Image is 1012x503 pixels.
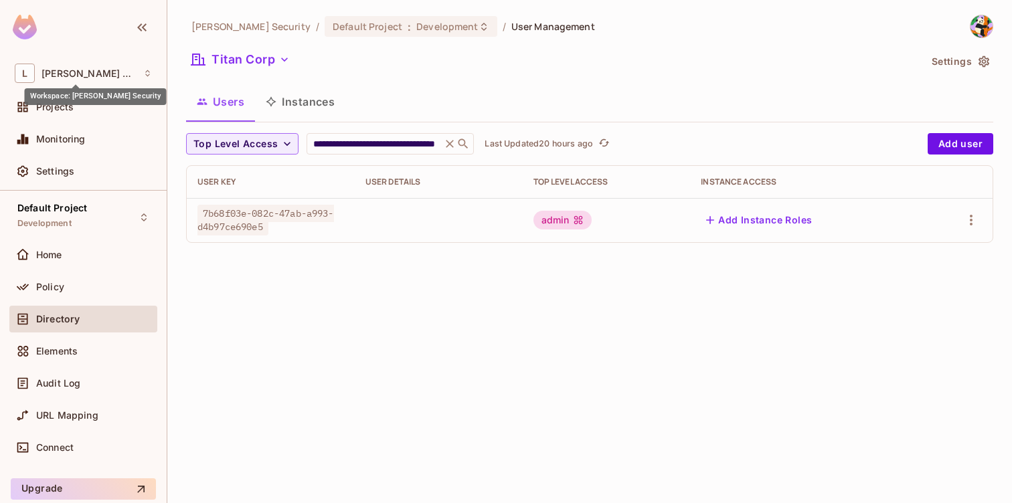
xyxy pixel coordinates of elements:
[503,20,506,33] li: /
[316,20,319,33] li: /
[186,133,299,155] button: Top Level Access
[36,102,74,112] span: Projects
[191,20,311,33] span: the active workspace
[36,249,62,260] span: Home
[36,346,78,357] span: Elements
[36,442,74,453] span: Connect
[36,314,80,324] span: Directory
[17,218,72,229] span: Development
[928,133,993,155] button: Add user
[596,136,612,152] button: refresh
[365,177,512,187] div: User Details
[593,136,612,152] span: Click to refresh data
[25,88,167,105] div: Workspace: [PERSON_NAME] Security
[701,209,817,231] button: Add Instance Roles
[416,20,478,33] span: Development
[407,21,412,32] span: :
[15,64,35,83] span: L
[511,20,595,33] span: User Management
[186,85,255,118] button: Users
[701,177,910,187] div: Instance Access
[485,138,593,149] p: Last Updated 20 hours ago
[333,20,402,33] span: Default Project
[36,378,80,389] span: Audit Log
[197,205,334,235] span: 7b68f03e-082c-47ab-a993-d4b97ce690e5
[197,177,344,187] div: User Key
[971,15,993,37] img: David Mamistvalov
[186,49,295,70] button: Titan Corp
[926,51,993,72] button: Settings
[598,137,610,150] span: refresh
[17,203,87,213] span: Default Project
[36,134,86,144] span: Monitoring
[193,136,278,153] span: Top Level Access
[533,211,592,229] div: admin
[13,15,37,39] img: SReyMgAAAABJRU5ErkJggg==
[36,410,98,421] span: URL Mapping
[255,85,345,118] button: Instances
[533,177,680,187] div: Top Level Access
[36,282,64,292] span: Policy
[41,68,137,79] span: Workspace: Lumia Security
[36,166,74,177] span: Settings
[11,478,156,500] button: Upgrade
